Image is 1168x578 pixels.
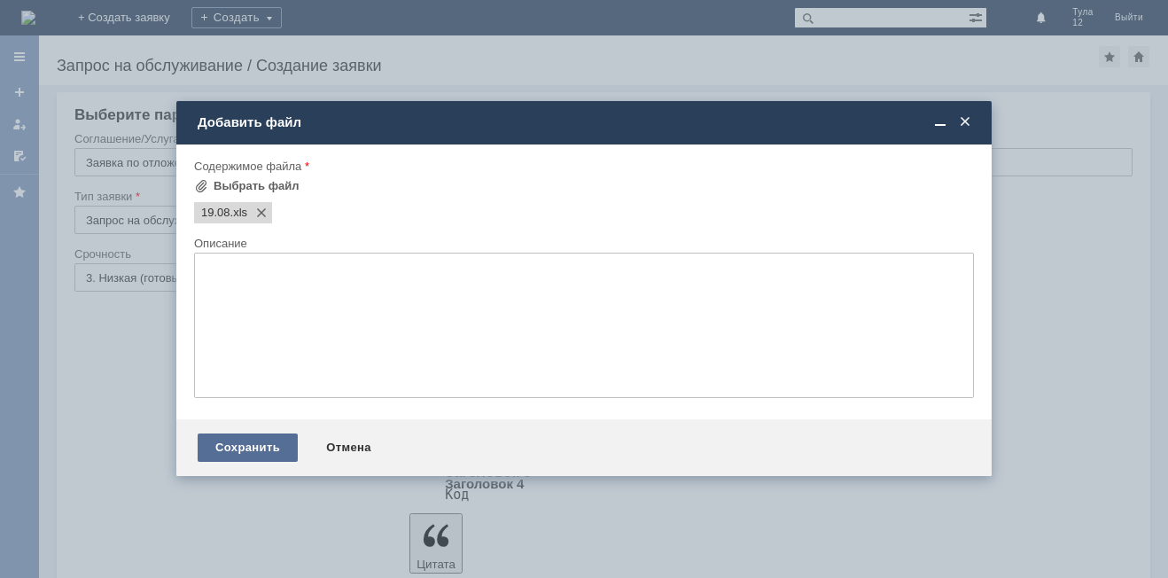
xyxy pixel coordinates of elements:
div: Содержимое файла [194,160,970,172]
div: Описание [194,238,970,249]
div: Добавить файл [198,114,974,130]
div: Выбрать файл [214,179,300,193]
span: Закрыть [956,114,974,130]
div: Прошу удалить оч за 19.08. Заранее спасибо! [7,7,259,35]
span: 19.08.xls [230,206,248,220]
span: 19.08.xls [201,206,230,220]
span: Свернуть (Ctrl + M) [931,114,949,130]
